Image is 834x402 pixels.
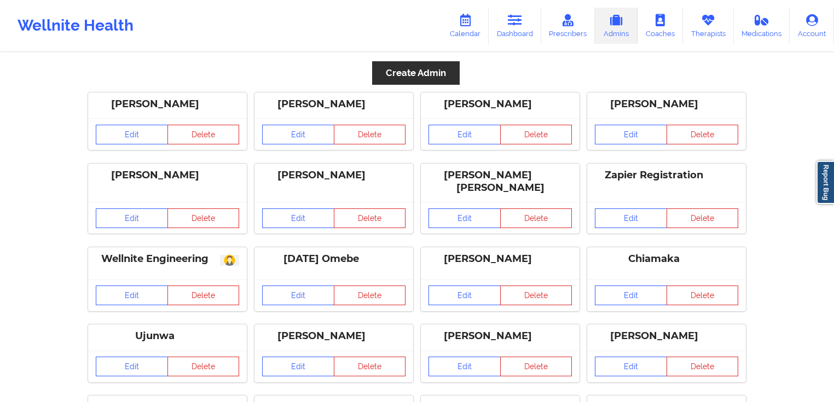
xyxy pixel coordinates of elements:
div: [DATE] Omebe [262,253,406,265]
div: [PERSON_NAME] [428,330,572,342]
button: Delete [167,125,240,144]
button: Delete [500,208,572,228]
div: Chiamaka [595,253,738,265]
a: Edit [428,208,501,228]
div: [PERSON_NAME] [262,98,406,110]
a: Coaches [638,8,683,44]
a: Edit [262,286,334,305]
a: Admins [595,8,638,44]
button: Delete [334,125,406,144]
div: [PERSON_NAME] [595,330,738,342]
div: [PERSON_NAME] [96,169,239,182]
div: [PERSON_NAME] [96,98,239,110]
div: [PERSON_NAME] [262,330,406,342]
div: [PERSON_NAME] [PERSON_NAME] [428,169,572,194]
a: Edit [595,208,667,228]
button: Delete [667,286,739,305]
a: Edit [595,286,667,305]
img: avatar.png [220,255,239,266]
button: Delete [667,208,739,228]
a: Prescribers [541,8,595,44]
button: Delete [334,357,406,376]
a: Edit [428,125,501,144]
div: Zapier Registration [595,169,738,182]
a: Edit [96,357,168,376]
button: Delete [334,286,406,305]
div: [PERSON_NAME] [262,169,406,182]
a: Report Bug [816,161,834,204]
a: Edit [595,125,667,144]
a: Edit [428,286,501,305]
button: Delete [500,125,572,144]
button: Delete [334,208,406,228]
a: Edit [262,357,334,376]
a: Medications [734,8,790,44]
a: Calendar [442,8,489,44]
div: Ujunwa [96,330,239,342]
div: [PERSON_NAME] [428,253,572,265]
div: Wellnite Engineering [96,253,239,265]
a: Edit [595,357,667,376]
button: Delete [667,357,739,376]
button: Delete [167,357,240,376]
button: Delete [500,357,572,376]
a: Edit [96,286,168,305]
div: [PERSON_NAME] [595,98,738,110]
div: [PERSON_NAME] [428,98,572,110]
a: Edit [262,125,334,144]
a: Edit [262,208,334,228]
button: Delete [167,208,240,228]
a: Edit [96,125,168,144]
button: Delete [667,125,739,144]
a: Edit [428,357,501,376]
button: Delete [500,286,572,305]
a: Account [790,8,834,44]
button: Delete [167,286,240,305]
a: Edit [96,208,168,228]
a: Therapists [683,8,734,44]
button: Create Admin [372,61,460,85]
a: Dashboard [489,8,541,44]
